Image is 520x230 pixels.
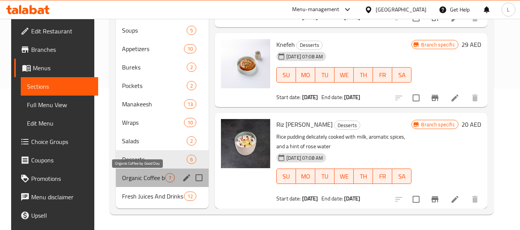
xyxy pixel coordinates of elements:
[165,173,175,182] div: items
[280,69,293,81] span: SU
[184,193,196,200] span: 12
[296,41,323,50] div: Desserts
[31,211,92,220] span: Upsell
[31,137,92,146] span: Choice Groups
[344,194,360,204] b: [DATE]
[14,22,98,40] a: Edit Restaurant
[31,156,92,165] span: Coupons
[122,136,187,146] span: Salads
[27,82,92,91] span: Sections
[21,96,98,114] a: Full Menu View
[116,58,209,76] div: Bureks2
[426,190,444,208] button: Branch-specific-item
[187,64,196,71] span: 2
[184,192,196,201] div: items
[187,27,196,34] span: 5
[122,99,184,109] span: Manakeesh
[221,39,270,88] img: Knefeh
[181,172,192,184] button: edit
[376,171,389,182] span: FR
[14,40,98,59] a: Branches
[296,67,315,83] button: MO
[318,171,331,182] span: TU
[116,169,209,187] div: Organic Coffee by Good Day7edit
[122,26,187,35] span: Soups
[33,63,92,73] span: Menus
[315,67,334,83] button: TU
[318,69,331,81] span: TU
[344,92,360,102] b: [DATE]
[276,119,333,130] span: Riz [PERSON_NAME]
[450,93,460,103] a: Edit menu item
[461,39,481,50] h6: 29 AED
[116,132,209,150] div: Salads2
[418,41,458,48] span: Branch specific
[354,67,373,83] button: TH
[187,63,196,72] div: items
[292,5,339,14] div: Menu-management
[466,190,484,208] button: delete
[184,118,196,127] div: items
[283,154,326,162] span: [DATE] 07:08 AM
[334,67,354,83] button: WE
[31,26,92,36] span: Edit Restaurant
[122,63,187,72] span: Bureks
[187,156,196,163] span: 6
[14,59,98,77] a: Menus
[302,194,318,204] b: [DATE]
[321,194,343,204] span: End date:
[116,76,209,95] div: Pockets2
[14,188,98,206] a: Menu disclaimer
[315,169,334,184] button: TU
[122,192,184,201] div: Fresh Juices And Drinks
[376,5,426,14] div: [GEOGRAPHIC_DATA]
[166,174,174,182] span: 7
[116,113,209,132] div: Wraps10
[221,119,270,168] img: Riz Bil Halib
[122,81,187,90] span: Pockets
[116,95,209,113] div: Manakeesh13
[283,53,326,60] span: [DATE] 07:08 AM
[31,192,92,202] span: Menu disclaimer
[299,171,312,182] span: MO
[14,132,98,151] a: Choice Groups
[184,101,196,108] span: 13
[321,92,343,102] span: End date:
[14,169,98,188] a: Promotions
[450,195,460,204] a: Edit menu item
[31,45,92,54] span: Branches
[184,119,196,126] span: 10
[395,69,408,81] span: SA
[122,155,187,164] span: Desserts
[14,206,98,225] a: Upsell
[297,41,322,50] span: Desserts
[507,5,510,14] span: L
[302,92,318,102] b: [DATE]
[426,89,444,107] button: Branch-specific-item
[296,169,315,184] button: MO
[187,81,196,90] div: items
[338,69,351,81] span: WE
[14,151,98,169] a: Coupons
[418,121,458,128] span: Branch specific
[276,67,296,83] button: SU
[408,191,424,207] span: Select to update
[116,150,209,169] div: Desserts6
[122,44,184,53] span: Appetizers
[27,100,92,109] span: Full Menu View
[392,67,411,83] button: SA
[31,174,92,183] span: Promotions
[276,132,412,151] p: Rice pudding delicately cooked with milk, aromatic spices, and a hint of rose water
[334,121,360,130] span: Desserts
[122,173,165,182] span: Organic Coffee by Good Day
[373,67,392,83] button: FR
[373,169,392,184] button: FR
[280,171,293,182] span: SU
[184,45,196,53] span: 10
[276,169,296,184] button: SU
[338,171,351,182] span: WE
[299,69,312,81] span: MO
